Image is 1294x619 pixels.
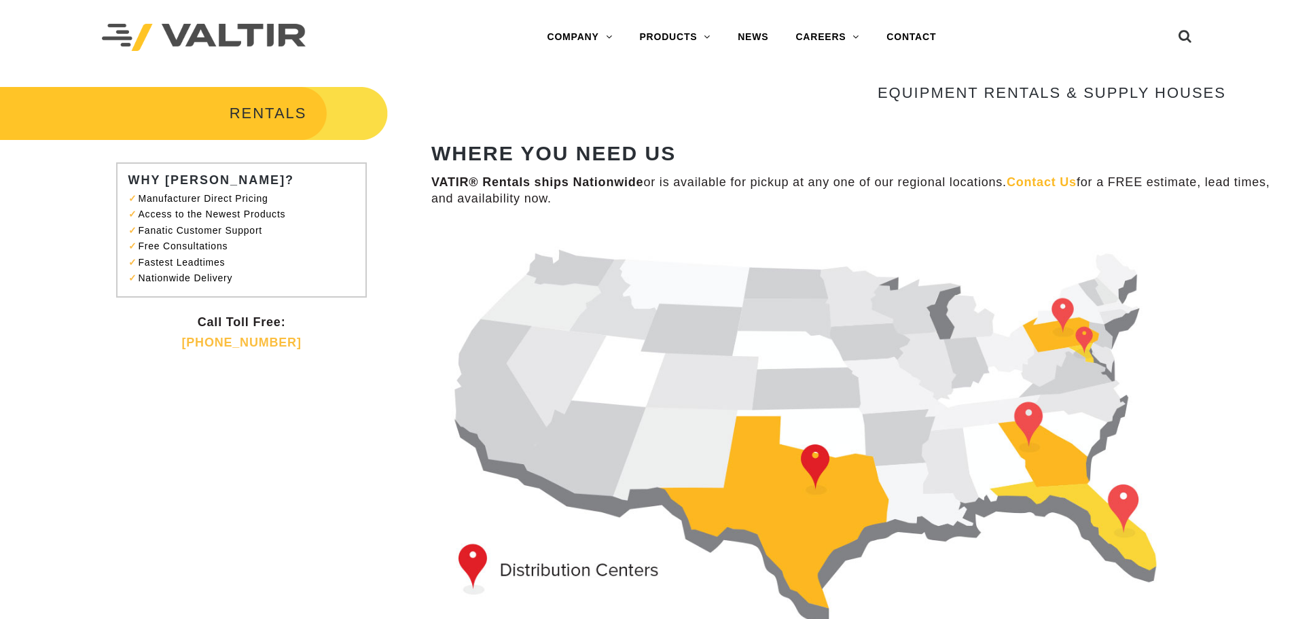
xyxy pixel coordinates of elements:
li: Free Consultations [134,238,355,254]
img: Valtir [102,24,306,52]
strong: Call Toll Free: [198,315,286,329]
a: COMPANY [533,24,626,51]
li: Nationwide Delivery [134,270,355,286]
h3: EQUIPMENT RENTALS & SUPPLY HOUSES [431,85,1226,101]
a: NEWS [724,24,782,51]
a: CAREERS [782,24,873,51]
li: Fanatic Customer Support [134,223,355,238]
a: CONTACT [873,24,950,51]
a: PRODUCTS [626,24,724,51]
a: Contact Us [1007,175,1077,189]
strong: WHERE YOU NEED US [431,142,676,164]
a: [PHONE_NUMBER] [181,336,301,349]
li: Fastest Leadtimes [134,255,355,270]
p: or is available for pickup at any one of our regional locations. for a FREE estimate, lead times,... [431,175,1274,207]
li: Access to the Newest Products [134,207,355,222]
h3: WHY [PERSON_NAME]? [128,174,361,188]
strong: VATIR® Rentals ships Nationwide [431,175,643,189]
li: Manufacturer Direct Pricing [134,191,355,207]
